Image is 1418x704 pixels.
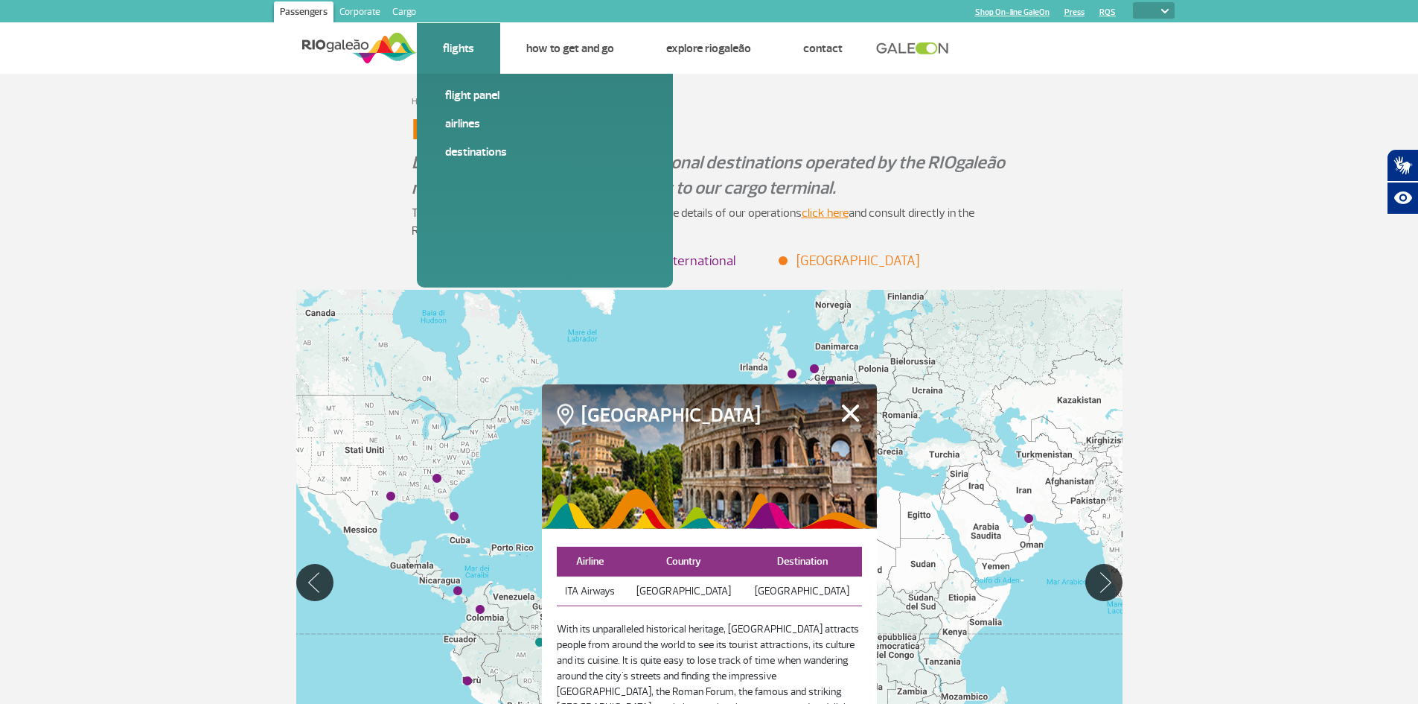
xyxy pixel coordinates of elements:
[1085,564,1122,601] button: Move Right
[333,1,386,25] a: Corporate
[274,1,333,25] a: Passengers
[557,576,625,606] td: ITA Airways
[443,41,474,56] a: Flights
[463,676,472,685] div: Lima (LIM)
[803,41,843,56] a: Contact
[386,1,422,25] a: Cargo
[526,41,614,56] a: How to get and go
[557,546,625,576] th: Airline
[975,7,1050,17] a: Shop On-line GaleOn
[802,206,849,221] a: click here
[412,96,454,107] a: Home Page
[788,370,796,378] div: Londres (LHR)
[557,403,776,431] h4: [GEOGRAPHIC_DATA]
[296,564,333,601] button: Move Left
[412,150,1007,200] p: Discover the international and national destinations operated by the RIOgaleão network and bring ...
[1387,182,1418,215] button: Abrir recursos assistivos.
[839,403,862,422] button: Fechar
[646,251,735,271] li: International
[624,576,743,606] td: [GEOGRAPHIC_DATA]
[450,512,459,521] div: Miami (MIA)
[810,364,819,373] div: Amsterdã (AMS)
[542,384,877,528] img: rome_0.png
[445,115,645,132] a: Airlines
[826,379,835,388] div: Frankfurt (FRA)
[743,546,862,576] th: Destination
[412,204,1007,240] p: To see all the first-hand airline network news and more details of our operations and consult dir...
[412,117,1007,142] h1: Destinations
[780,251,919,271] li: [GEOGRAPHIC_DATA]
[743,576,862,606] td: [GEOGRAPHIC_DATA]
[1099,7,1116,17] a: RQS
[1064,7,1085,17] a: Press
[1387,149,1418,215] div: Plugin de acessibilidade da Hand Talk.
[453,586,462,595] div: Panamá (PTY)
[535,638,544,647] div: Manaus (MAO)
[432,474,441,483] div: Atlanta (ATL)
[386,492,395,501] div: Houston (HOU)
[476,605,485,614] div: Bogotá (BOG)
[1024,514,1033,523] div: Dubai (DXB)
[445,87,645,104] a: Flight panel
[624,546,743,576] th: Country
[1387,149,1418,182] button: Abrir tradutor de língua de sinais.
[666,41,751,56] a: Explore RIOgaleão
[445,144,645,160] a: Destinations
